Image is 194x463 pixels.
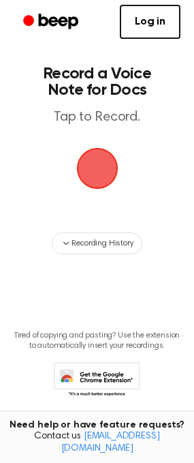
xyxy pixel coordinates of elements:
a: Log in [120,5,180,39]
p: Tap to Record. [25,109,169,126]
img: Beep Logo [77,148,118,189]
h1: Record a Voice Note for Docs [25,65,169,98]
button: Recording History [52,233,142,254]
a: [EMAIL_ADDRESS][DOMAIN_NAME] [61,432,160,453]
p: Tired of copying and pasting? Use the extension to automatically insert your recordings. [11,331,183,351]
a: Beep [14,9,91,35]
span: Recording History [71,237,133,250]
span: Contact us [8,431,186,455]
